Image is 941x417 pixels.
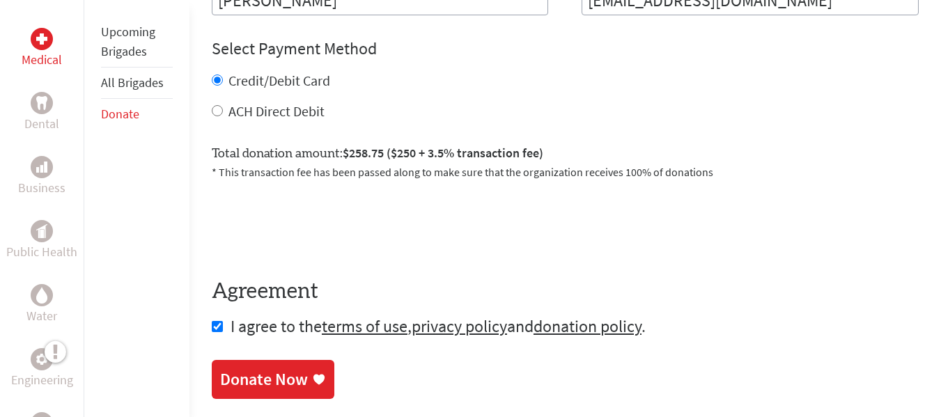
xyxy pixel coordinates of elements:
[212,360,334,399] a: Donate Now
[212,279,919,304] h4: Agreement
[6,220,77,262] a: Public HealthPublic Health
[101,17,173,68] li: Upcoming Brigades
[22,50,62,70] p: Medical
[322,315,407,337] a: terms of use
[534,315,641,337] a: donation policy
[18,178,65,198] p: Business
[212,164,919,180] p: * This transaction fee has been passed along to make sure that the organization receives 100% of ...
[228,102,325,120] label: ACH Direct Debit
[31,348,53,370] div: Engineering
[101,99,173,129] li: Donate
[412,315,507,337] a: privacy policy
[31,156,53,178] div: Business
[101,106,139,122] a: Donate
[22,28,62,70] a: MedicalMedical
[36,33,47,45] img: Medical
[11,348,73,390] a: EngineeringEngineering
[26,284,57,326] a: WaterWater
[24,92,59,134] a: DentalDental
[24,114,59,134] p: Dental
[36,162,47,173] img: Business
[212,38,919,60] h4: Select Payment Method
[11,370,73,390] p: Engineering
[36,96,47,109] img: Dental
[6,242,77,262] p: Public Health
[343,145,543,161] span: $258.75 ($250 + 3.5% transaction fee)
[101,68,173,99] li: All Brigades
[36,287,47,303] img: Water
[228,72,330,89] label: Credit/Debit Card
[36,354,47,365] img: Engineering
[101,24,155,59] a: Upcoming Brigades
[212,197,423,251] iframe: reCAPTCHA
[18,156,65,198] a: BusinessBusiness
[212,143,543,164] label: Total donation amount:
[101,74,164,91] a: All Brigades
[220,368,308,391] div: Donate Now
[31,28,53,50] div: Medical
[31,220,53,242] div: Public Health
[36,224,47,238] img: Public Health
[26,306,57,326] p: Water
[31,284,53,306] div: Water
[231,315,646,337] span: I agree to the , and .
[31,92,53,114] div: Dental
